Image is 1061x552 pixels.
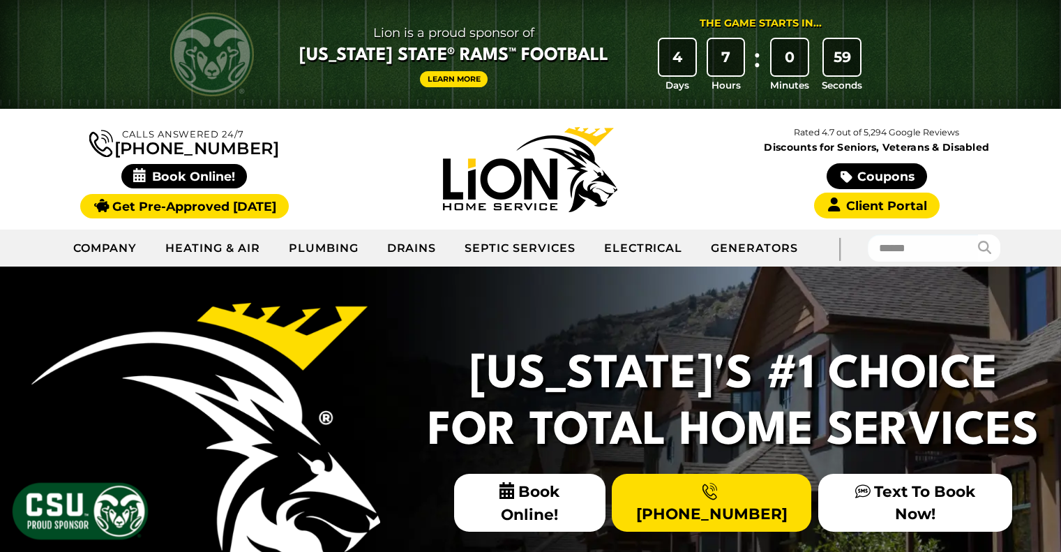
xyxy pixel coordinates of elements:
a: Heating & Air [151,231,274,266]
a: Learn More [420,71,488,87]
a: Septic Services [451,231,589,266]
span: [US_STATE] State® Rams™ Football [299,44,608,68]
span: Book Online! [454,474,605,532]
span: Lion is a proud sponsor of [299,22,608,44]
div: 0 [772,39,808,75]
a: Plumbing [275,231,373,266]
div: | [812,230,868,267]
a: Text To Book Now! [818,474,1012,531]
a: Drains [373,231,451,266]
img: CSU Sponsor Badge [10,481,150,542]
span: Seconds [822,78,862,92]
div: 7 [708,39,744,75]
div: 4 [659,39,695,75]
a: Generators [697,231,812,266]
span: Days [665,78,689,92]
img: Lion Home Service [443,127,617,212]
span: Hours [712,78,741,92]
img: CSU Rams logo [170,13,254,96]
h2: [US_STATE]'s #1 Choice For Total Home Services [419,348,1047,460]
a: [PHONE_NUMBER] [89,127,279,157]
div: The Game Starts in... [700,16,822,31]
a: Client Portal [814,193,940,218]
a: Company [59,231,152,266]
span: Discounts for Seniors, Veterans & Disabled [707,142,1047,152]
a: Coupons [827,163,927,189]
p: Rated 4.7 out of 5,294 Google Reviews [704,125,1050,140]
div: : [750,39,764,93]
span: Minutes [770,78,809,92]
span: Book Online! [121,164,248,188]
a: Electrical [590,231,698,266]
a: Get Pre-Approved [DATE] [80,194,289,218]
a: [PHONE_NUMBER] [612,474,811,531]
div: 59 [824,39,860,75]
